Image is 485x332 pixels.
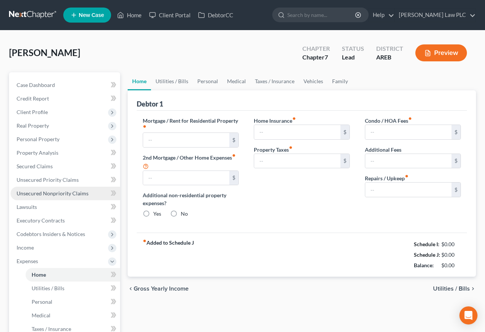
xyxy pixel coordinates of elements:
a: Taxes / Insurance [250,72,299,90]
strong: Schedule J: [414,251,440,258]
a: Case Dashboard [11,78,120,92]
div: Lead [342,53,364,62]
i: fiber_manual_record [292,117,296,120]
span: Executory Contracts [17,217,65,224]
div: District [376,44,403,53]
i: fiber_manual_record [232,154,236,157]
a: Personal [193,72,223,90]
a: Credit Report [11,92,120,105]
a: Medical [26,309,120,322]
span: Utilities / Bills [32,285,64,291]
span: Taxes / Insurance [32,326,71,332]
label: 2nd Mortgage / Other Home Expenses [143,154,239,171]
i: fiber_manual_record [289,146,293,149]
div: $0.00 [441,251,461,259]
input: -- [254,125,340,139]
i: fiber_manual_record [405,174,409,178]
a: Family [328,72,352,90]
span: Home [32,271,46,278]
div: $ [451,154,461,168]
span: Medical [32,312,50,318]
span: Personal Property [17,136,59,142]
a: Unsecured Nonpriority Claims [11,187,120,200]
label: Property Taxes [254,146,293,154]
span: Client Profile [17,109,48,115]
label: Condo / HOA Fees [365,117,412,125]
a: Help [369,8,394,22]
div: $ [451,125,461,139]
i: chevron_right [470,286,476,292]
div: AREB [376,53,403,62]
a: Client Portal [145,8,194,22]
strong: Balance: [414,262,434,268]
input: -- [365,125,451,139]
a: Personal [26,295,120,309]
span: Case Dashboard [17,82,55,88]
i: fiber_manual_record [143,125,146,128]
span: Credit Report [17,95,49,102]
div: $ [340,125,349,139]
span: Unsecured Priority Claims [17,177,79,183]
a: Executory Contracts [11,214,120,227]
strong: Added to Schedule J [143,239,194,271]
span: Lawsuits [17,204,37,210]
span: Unsecured Nonpriority Claims [17,190,88,196]
a: Lawsuits [11,200,120,214]
div: Debtor 1 [137,99,163,108]
div: $ [340,154,349,168]
strong: Schedule I: [414,241,439,247]
span: Income [17,244,34,251]
div: $ [229,133,238,147]
i: fiber_manual_record [408,117,412,120]
a: Unsecured Priority Claims [11,173,120,187]
i: fiber_manual_record [143,239,146,243]
a: Utilities / Bills [151,72,193,90]
div: Chapter [302,53,330,62]
input: -- [143,133,229,147]
span: Secured Claims [17,163,53,169]
span: New Case [79,12,104,18]
button: Utilities / Bills chevron_right [433,286,476,292]
a: Medical [223,72,250,90]
label: Repairs / Upkeep [365,174,409,182]
input: -- [365,183,451,197]
div: Status [342,44,364,53]
span: 7 [325,53,328,61]
div: $0.00 [441,241,461,248]
span: Personal [32,298,52,305]
a: [PERSON_NAME] Law PLC [395,8,476,22]
input: Search by name... [287,8,356,22]
label: Home Insurance [254,117,296,125]
div: $ [229,171,238,185]
span: Gross Yearly Income [134,286,189,292]
label: Additional non-residential property expenses? [143,191,239,207]
label: Mortgage / Rent for Residential Property [143,117,239,132]
label: Yes [153,210,161,218]
span: [PERSON_NAME] [9,47,80,58]
div: Chapter [302,44,330,53]
button: Preview [415,44,467,61]
label: No [181,210,188,218]
span: Codebtors Insiders & Notices [17,231,85,237]
a: Home [113,8,145,22]
a: Utilities / Bills [26,282,120,295]
input: -- [365,154,451,168]
span: Expenses [17,258,38,264]
div: $ [451,183,461,197]
span: Real Property [17,122,49,129]
a: Secured Claims [11,160,120,173]
a: DebtorCC [194,8,237,22]
a: Home [26,268,120,282]
input: -- [254,154,340,168]
label: Additional Fees [365,146,401,154]
a: Home [128,72,151,90]
span: Utilities / Bills [433,286,470,292]
a: Vehicles [299,72,328,90]
button: chevron_left Gross Yearly Income [128,286,189,292]
div: Open Intercom Messenger [459,306,477,324]
i: chevron_left [128,286,134,292]
input: -- [143,171,229,185]
span: Property Analysis [17,149,58,156]
div: $0.00 [441,262,461,269]
a: Property Analysis [11,146,120,160]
